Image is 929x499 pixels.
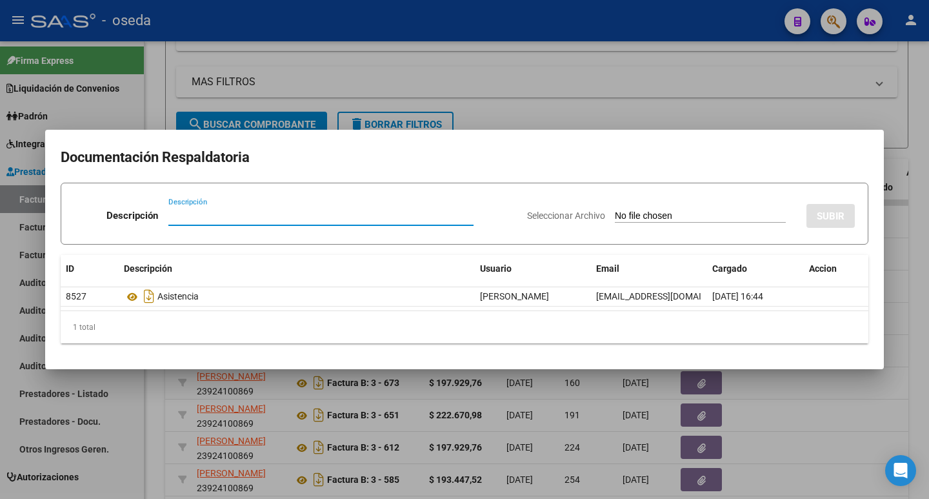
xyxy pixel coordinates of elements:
[707,255,804,283] datatable-header-cell: Cargado
[885,455,916,486] div: Open Intercom Messenger
[119,255,475,283] datatable-header-cell: Descripción
[61,311,868,343] div: 1 total
[106,209,158,223] p: Descripción
[66,291,86,301] span: 8527
[475,255,591,283] datatable-header-cell: Usuario
[66,263,74,274] span: ID
[596,263,619,274] span: Email
[61,145,868,170] h2: Documentación Respaldatoria
[124,263,172,274] span: Descripción
[817,210,844,222] span: SUBIR
[712,291,763,301] span: [DATE] 16:44
[141,286,157,307] i: Descargar documento
[806,204,855,228] button: SUBIR
[480,263,512,274] span: Usuario
[809,263,837,274] span: Accion
[527,210,605,221] span: Seleccionar Archivo
[712,263,747,274] span: Cargado
[591,255,707,283] datatable-header-cell: Email
[480,291,549,301] span: [PERSON_NAME]
[61,255,119,283] datatable-header-cell: ID
[596,291,739,301] span: [EMAIL_ADDRESS][DOMAIN_NAME]
[124,286,470,307] div: Asistencia
[804,255,868,283] datatable-header-cell: Accion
